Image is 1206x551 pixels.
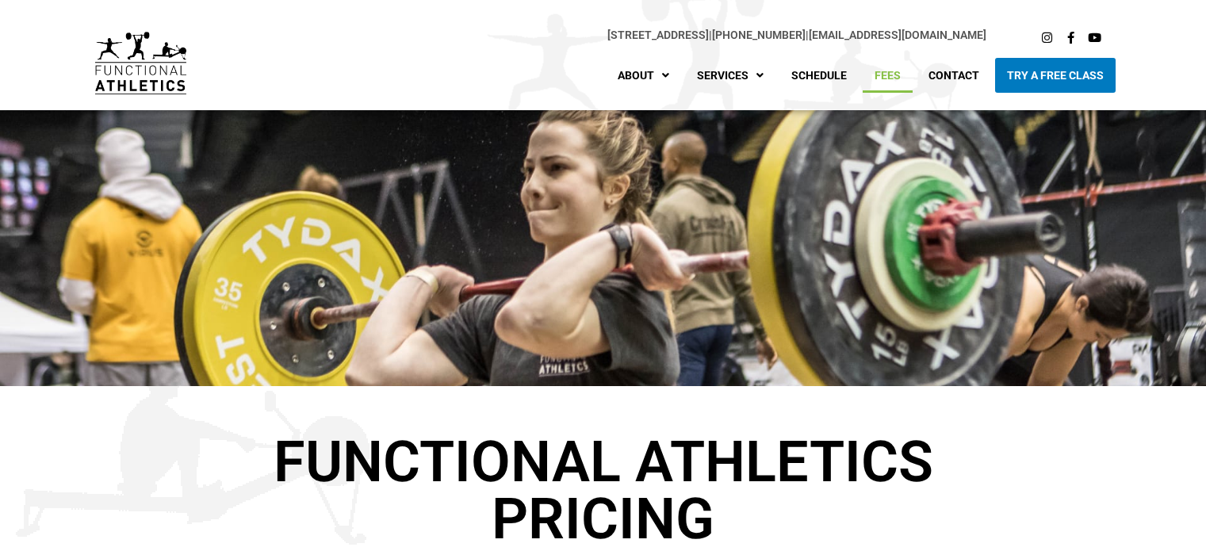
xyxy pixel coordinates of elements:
span: | [607,29,712,41]
a: [PHONE_NUMBER] [712,29,806,41]
a: Services [685,58,775,93]
a: Fees [863,58,913,93]
a: [EMAIL_ADDRESS][DOMAIN_NAME] [809,29,986,41]
h1: Functional Athletics Pricing [159,434,1047,548]
p: | [218,26,986,44]
a: Schedule [779,58,859,93]
a: About [606,58,681,93]
img: default-logo [95,32,186,94]
a: [STREET_ADDRESS] [607,29,709,41]
a: Contact [917,58,991,93]
a: Try A Free Class [995,58,1116,93]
